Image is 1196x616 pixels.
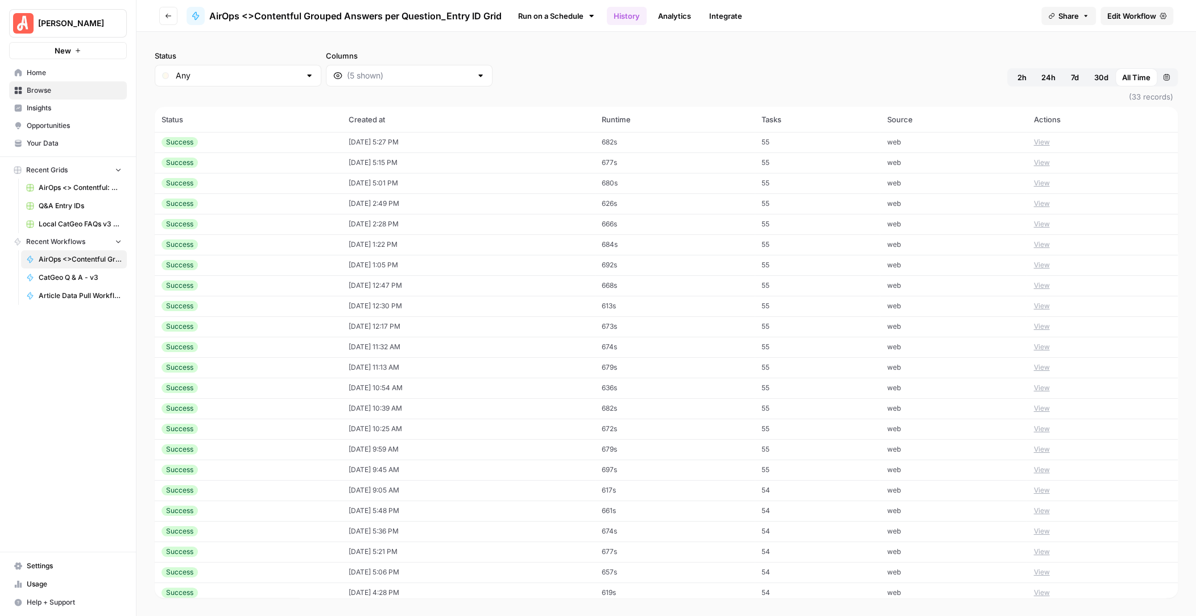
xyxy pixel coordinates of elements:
[342,193,595,214] td: [DATE] 2:49 PM
[1033,219,1049,229] button: View
[880,214,1027,234] td: web
[1033,506,1049,516] button: View
[342,316,595,337] td: [DATE] 12:17 PM
[162,362,198,373] div: Success
[1094,72,1108,83] span: 30d
[342,234,595,255] td: [DATE] 1:22 PM
[595,132,755,152] td: 682s
[162,301,198,311] div: Success
[21,250,127,268] a: AirOps <>Contentful Grouped Answers per Question_Entry ID Grid
[1033,342,1049,352] button: View
[176,70,300,81] input: Any
[342,521,595,541] td: [DATE] 5:36 PM
[607,7,647,25] a: History
[9,593,127,611] button: Help + Support
[880,296,1027,316] td: web
[880,255,1027,275] td: web
[27,68,122,78] span: Home
[880,275,1027,296] td: web
[162,526,198,536] div: Success
[1041,72,1056,83] span: 24h
[595,460,755,480] td: 697s
[755,582,880,603] td: 54
[27,121,122,131] span: Opportunities
[342,501,595,521] td: [DATE] 5:48 PM
[39,291,122,301] span: Article Data Pull Workflow
[1071,72,1079,83] span: 7d
[1033,444,1049,454] button: View
[1033,178,1049,188] button: View
[9,233,127,250] button: Recent Workflows
[1009,68,1034,86] button: 2h
[9,162,127,179] button: Recent Grids
[9,64,127,82] a: Home
[342,275,595,296] td: [DATE] 12:47 PM
[342,107,595,132] th: Created at
[880,480,1027,501] td: web
[1033,424,1049,434] button: View
[755,255,880,275] td: 55
[1033,158,1049,168] button: View
[755,562,880,582] td: 54
[162,465,198,475] div: Success
[595,398,755,419] td: 682s
[27,103,122,113] span: Insights
[342,562,595,582] td: [DATE] 5:06 PM
[880,132,1027,152] td: web
[1033,588,1049,598] button: View
[595,173,755,193] td: 680s
[755,296,880,316] td: 55
[1033,403,1049,414] button: View
[155,86,1178,107] span: (33 records)
[26,237,85,247] span: Recent Workflows
[755,337,880,357] td: 55
[755,460,880,480] td: 55
[755,132,880,152] td: 55
[27,579,122,589] span: Usage
[880,419,1027,439] td: web
[1033,239,1049,250] button: View
[9,575,127,593] a: Usage
[595,234,755,255] td: 684s
[162,588,198,598] div: Success
[1017,72,1027,83] span: 2h
[9,81,127,100] a: Browse
[880,152,1027,173] td: web
[880,398,1027,419] td: web
[1033,280,1049,291] button: View
[162,342,198,352] div: Success
[27,561,122,571] span: Settings
[26,165,68,175] span: Recent Grids
[1033,137,1049,147] button: View
[880,107,1027,132] th: Source
[880,439,1027,460] td: web
[755,214,880,234] td: 55
[880,541,1027,562] td: web
[162,403,198,414] div: Success
[27,597,122,607] span: Help + Support
[155,50,321,61] label: Status
[9,557,127,575] a: Settings
[342,541,595,562] td: [DATE] 5:21 PM
[9,9,127,38] button: Workspace: Angi
[342,173,595,193] td: [DATE] 5:01 PM
[880,501,1027,521] td: web
[342,296,595,316] td: [DATE] 12:30 PM
[1033,567,1049,577] button: View
[1033,301,1049,311] button: View
[595,541,755,562] td: 677s
[162,321,198,332] div: Success
[162,280,198,291] div: Success
[755,316,880,337] td: 55
[595,480,755,501] td: 617s
[755,152,880,173] td: 55
[702,7,749,25] a: Integrate
[755,193,880,214] td: 55
[595,501,755,521] td: 661s
[595,562,755,582] td: 657s
[595,255,755,275] td: 692s
[595,152,755,173] td: 677s
[1041,7,1096,25] button: Share
[755,107,880,132] th: Tasks
[342,214,595,234] td: [DATE] 2:28 PM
